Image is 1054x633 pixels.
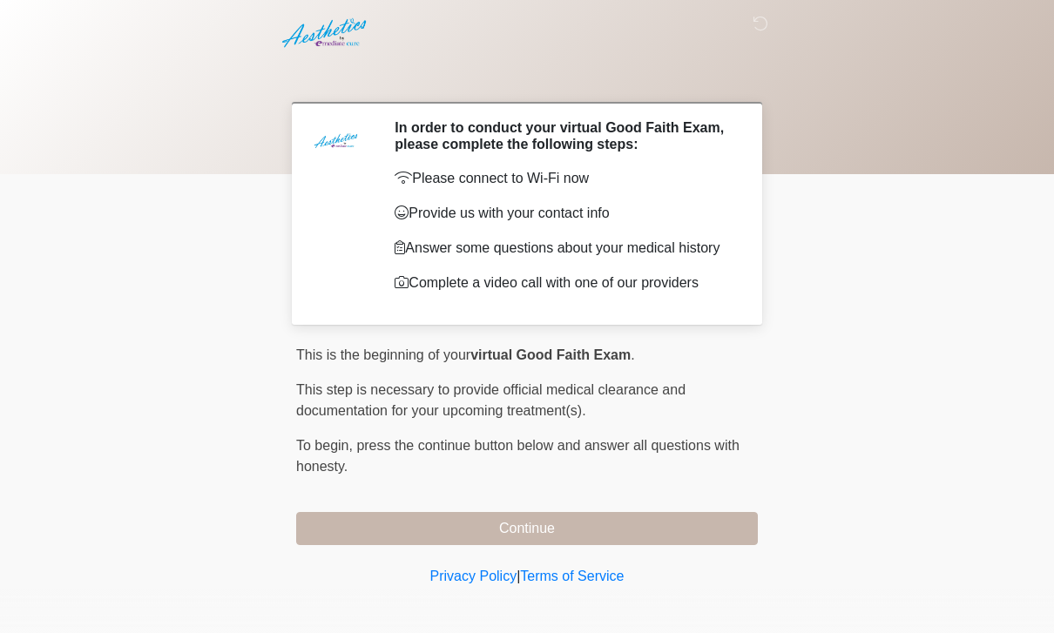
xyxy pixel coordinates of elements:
p: Complete a video call with one of our providers [395,273,732,293]
span: press the continue button below and answer all questions with honesty. [296,438,740,474]
button: Continue [296,512,758,545]
p: Answer some questions about your medical history [395,238,732,259]
p: Please connect to Wi-Fi now [395,168,732,189]
span: This is the beginning of your [296,347,470,362]
a: | [517,569,520,583]
strong: virtual Good Faith Exam [470,347,631,362]
span: This step is necessary to provide official medical clearance and documentation for your upcoming ... [296,382,686,418]
span: To begin, [296,438,356,453]
img: Agent Avatar [309,119,361,172]
a: Terms of Service [520,569,624,583]
p: Provide us with your contact info [395,203,732,224]
h1: ‎ ‎ ‎ [283,63,771,95]
h2: In order to conduct your virtual Good Faith Exam, please complete the following steps: [395,119,732,152]
a: Privacy Policy [430,569,517,583]
img: Aesthetics by Emediate Cure Logo [279,13,374,53]
span: . [631,347,634,362]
